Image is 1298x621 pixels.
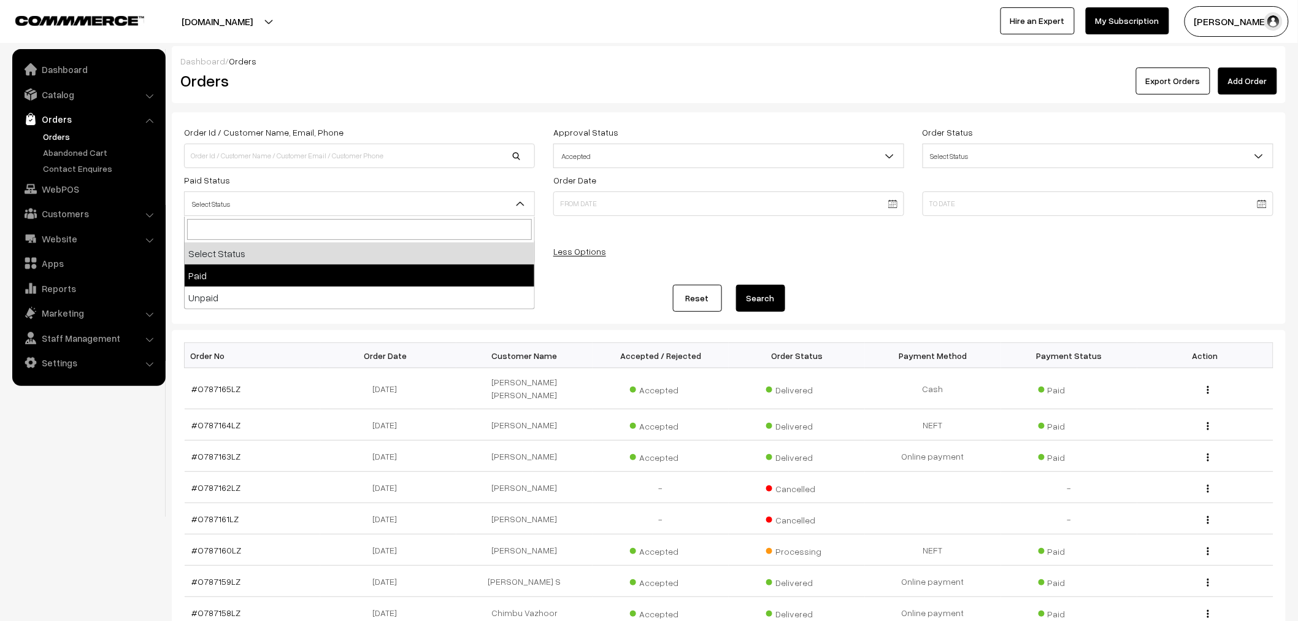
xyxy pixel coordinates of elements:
img: Menu [1207,610,1209,618]
td: Online payment [865,441,1001,472]
span: Paid [1039,604,1100,620]
th: Order Date [320,343,456,368]
span: Accepted [630,573,691,589]
a: My Subscription [1086,7,1169,34]
a: Add Order [1218,67,1277,94]
li: Paid [185,264,534,287]
a: Apps [15,252,161,274]
li: Select Status [185,242,534,264]
a: #O787161LZ [192,514,239,524]
a: Orders [40,130,161,143]
a: Marketing [15,302,161,324]
button: [DOMAIN_NAME] [139,6,296,37]
td: NEFT [865,409,1001,441]
td: [PERSON_NAME] [456,534,593,566]
span: Paid [1039,417,1100,433]
a: #O787160LZ [192,545,242,555]
a: #O787159LZ [192,576,241,587]
a: Dashboard [180,56,225,66]
span: Paid [1039,573,1100,589]
img: Menu [1207,485,1209,493]
a: Orders [15,108,161,130]
a: Reports [15,277,161,299]
span: Paid [1039,448,1100,464]
th: Payment Status [1001,343,1137,368]
td: - [593,503,729,534]
td: [PERSON_NAME] [456,409,593,441]
td: [DATE] [320,503,456,534]
span: Accepted [554,145,904,167]
a: #O787165LZ [192,384,241,394]
label: Order Id / Customer Name, Email, Phone [184,126,344,139]
a: #O787163LZ [192,451,241,461]
span: Paid [1039,542,1100,558]
a: COMMMERCE [15,12,123,27]
span: Cancelled [766,511,828,526]
button: [PERSON_NAME] [1185,6,1289,37]
img: Menu [1207,386,1209,394]
th: Order No [185,343,321,368]
td: [PERSON_NAME] S [456,566,593,597]
img: user [1264,12,1283,31]
td: [DATE] [320,566,456,597]
a: Hire an Expert [1000,7,1075,34]
td: [DATE] [320,472,456,503]
span: Delivered [766,417,828,433]
td: Online payment [865,566,1001,597]
span: Delivered [766,604,828,620]
td: NEFT [865,534,1001,566]
label: Order Status [923,126,973,139]
a: Contact Enquires [40,162,161,175]
td: [PERSON_NAME] [PERSON_NAME] [456,368,593,409]
td: [PERSON_NAME] [456,441,593,472]
span: Accepted [630,417,691,433]
img: COMMMERCE [15,16,144,25]
span: Select Status [923,145,1273,167]
label: Order Date [553,174,596,187]
span: Delivered [766,380,828,396]
span: Accepted [630,542,691,558]
img: Menu [1207,547,1209,555]
img: Menu [1207,516,1209,524]
td: [DATE] [320,534,456,566]
td: - [1001,472,1137,503]
span: Accepted [630,448,691,464]
a: #O787158LZ [192,607,241,618]
th: Order Status [729,343,865,368]
span: Select Status [553,144,904,168]
label: Approval Status [553,126,618,139]
span: Select Status [185,193,534,215]
td: [DATE] [320,368,456,409]
h2: Orders [180,71,534,90]
td: [DATE] [320,409,456,441]
td: [PERSON_NAME] [456,503,593,534]
th: Payment Method [865,343,1001,368]
a: Abandoned Cart [40,146,161,159]
img: Menu [1207,453,1209,461]
a: #O787164LZ [192,420,241,430]
a: Dashboard [15,58,161,80]
input: Order Id / Customer Name / Customer Email / Customer Phone [184,144,535,168]
div: / [180,55,1277,67]
span: Accepted [630,380,691,396]
img: Menu [1207,422,1209,430]
a: Reset [673,285,722,312]
span: Orders [229,56,256,66]
button: Export Orders [1136,67,1210,94]
label: Paid Status [184,174,230,187]
button: Search [736,285,785,312]
span: Select Status [923,144,1273,168]
a: #O787162LZ [192,482,241,493]
td: Cash [865,368,1001,409]
td: [PERSON_NAME] [456,472,593,503]
a: Customers [15,202,161,225]
a: Settings [15,352,161,374]
a: Catalog [15,83,161,106]
input: From Date [553,191,904,216]
span: Cancelled [766,479,828,495]
span: Delivered [766,448,828,464]
img: Menu [1207,579,1209,587]
th: Customer Name [456,343,593,368]
th: Accepted / Rejected [593,343,729,368]
td: - [593,472,729,503]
